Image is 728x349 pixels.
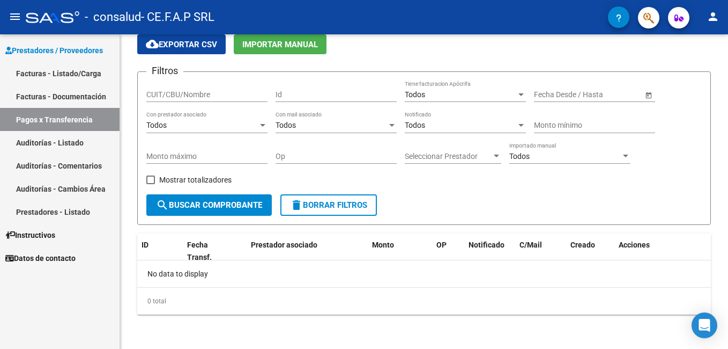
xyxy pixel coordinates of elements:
[276,121,296,129] span: Todos
[469,241,504,249] span: Notificado
[242,40,318,49] span: Importar Manual
[5,252,76,264] span: Datos de contacto
[137,234,183,269] datatable-header-cell: ID
[519,241,542,249] span: C/Mail
[247,234,368,269] datatable-header-cell: Prestador asociado
[290,200,367,210] span: Borrar Filtros
[159,173,232,186] span: Mostrar totalizadores
[643,89,654,100] button: Open calendar
[515,234,566,269] datatable-header-cell: C/Mail
[137,288,711,315] div: 0 total
[280,194,377,216] button: Borrar Filtros
[405,90,425,99] span: Todos
[137,260,711,287] div: No data to display
[372,241,394,249] span: Monto
[570,241,595,249] span: Creado
[509,152,530,161] span: Todos
[405,121,425,129] span: Todos
[156,199,169,212] mat-icon: search
[5,45,103,56] span: Prestadores / Proveedores
[9,10,21,23] mat-icon: menu
[368,234,432,269] datatable-header-cell: Monto
[436,241,447,249] span: OP
[146,121,167,129] span: Todos
[619,241,650,249] span: Acciones
[183,234,231,269] datatable-header-cell: Fecha Transf.
[187,241,212,261] span: Fecha Transf.
[566,234,614,269] datatable-header-cell: Creado
[405,152,492,161] span: Seleccionar Prestador
[234,34,326,54] button: Importar Manual
[290,199,303,212] mat-icon: delete
[85,5,141,29] span: - consalud
[146,40,217,49] span: Exportar CSV
[142,241,148,249] span: ID
[146,63,183,78] h3: Filtros
[534,90,567,99] input: Start date
[464,234,515,269] datatable-header-cell: Notificado
[707,10,719,23] mat-icon: person
[614,234,711,269] datatable-header-cell: Acciones
[146,38,159,50] mat-icon: cloud_download
[146,194,272,216] button: Buscar Comprobante
[5,229,55,241] span: Instructivos
[137,34,226,54] button: Exportar CSV
[156,200,262,210] span: Buscar Comprobante
[692,312,717,338] div: Open Intercom Messenger
[576,90,629,99] input: End date
[141,5,214,29] span: - CE.F.A.P SRL
[251,241,317,249] span: Prestador asociado
[432,234,464,269] datatable-header-cell: OP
